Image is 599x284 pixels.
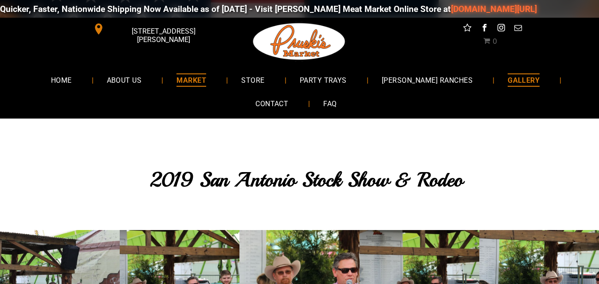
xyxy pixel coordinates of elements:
a: ABOUT US [94,68,155,92]
a: STORE [228,68,278,92]
a: email [512,22,524,36]
a: HOME [38,68,85,92]
a: [STREET_ADDRESS][PERSON_NAME] [87,22,223,36]
span: 0 [493,37,497,46]
a: facebook [478,22,490,36]
a: Social network [462,22,473,36]
span: [STREET_ADDRESS][PERSON_NAME] [106,23,220,48]
a: MARKET [163,68,219,92]
img: Pruski-s+Market+HQ+Logo2-1920w.png [251,18,347,65]
a: GALLERY [494,68,553,92]
a: CONTACT [242,92,301,115]
span: MARKET [176,73,206,86]
a: FAQ [310,92,350,115]
span: 2019 San Antonio Stock Show & Rodeo [150,167,463,192]
a: instagram [495,22,507,36]
a: PARTY TRAYS [286,68,360,92]
a: [PERSON_NAME] RANCHES [368,68,486,92]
